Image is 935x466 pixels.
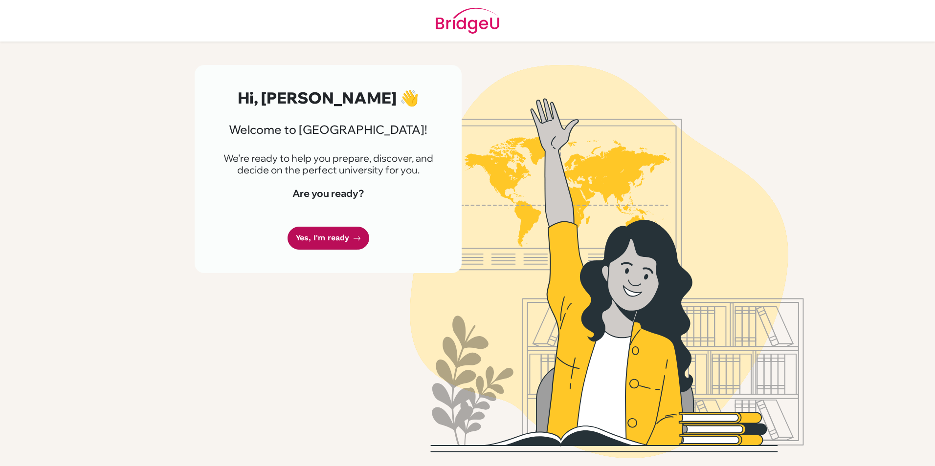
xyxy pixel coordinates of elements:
[288,227,369,250] a: Yes, I'm ready
[218,188,438,199] h4: Are you ready?
[218,88,438,107] h2: Hi, [PERSON_NAME] 👋
[218,152,438,176] p: We're ready to help you prepare, discover, and decide on the perfect university for you.
[218,123,438,137] h3: Welcome to [GEOGRAPHIC_DATA]!
[328,65,886,458] img: Welcome to Bridge U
